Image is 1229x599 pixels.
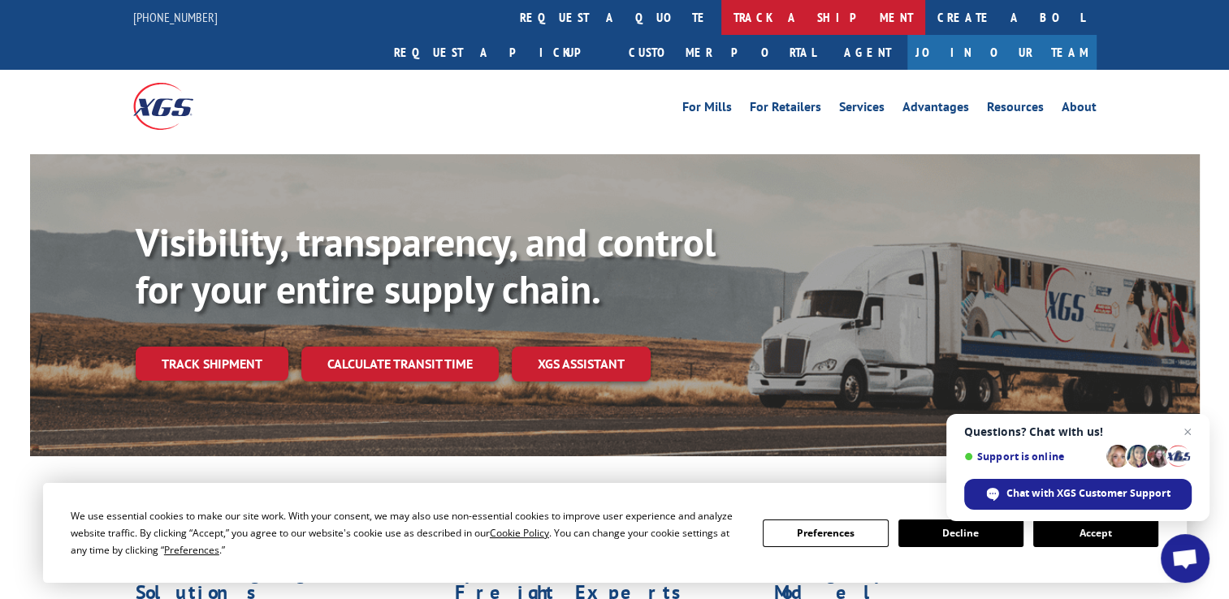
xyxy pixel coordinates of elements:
button: Decline [898,519,1023,547]
a: Services [839,101,885,119]
span: Preferences [164,543,219,557]
a: For Mills [682,101,732,119]
a: About [1062,101,1097,119]
span: Support is online [964,450,1101,463]
button: Preferences [763,519,888,547]
a: Customer Portal [617,35,828,70]
a: Request a pickup [382,35,617,70]
a: XGS ASSISTANT [512,347,651,381]
span: Questions? Chat with us! [964,425,1192,438]
span: Chat with XGS Customer Support [1006,486,1171,501]
span: Close chat [1178,422,1197,442]
span: Cookie Policy [490,526,549,540]
div: Chat with XGS Customer Support [964,479,1192,510]
a: Resources [987,101,1044,119]
b: Visibility, transparency, and control for your entire supply chain. [136,217,716,314]
a: Advantages [902,101,969,119]
button: Accept [1033,519,1158,547]
a: [PHONE_NUMBER] [133,9,218,25]
a: Agent [828,35,907,70]
div: Open chat [1161,534,1210,583]
a: Join Our Team [907,35,1097,70]
div: Cookie Consent Prompt [43,483,1187,583]
a: Calculate transit time [301,347,499,381]
div: We use essential cookies to make our site work. With your consent, we may also use non-essential ... [71,507,743,558]
a: For Retailers [750,101,821,119]
a: Track shipment [136,347,288,381]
